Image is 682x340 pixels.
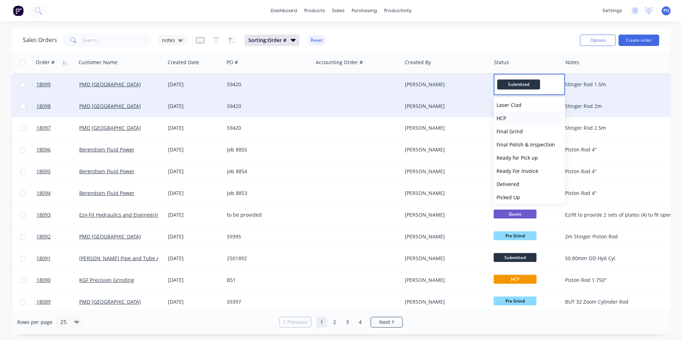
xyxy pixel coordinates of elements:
span: Submitted [494,253,536,262]
a: Previous page [280,319,311,326]
span: Laser Clad [497,102,521,108]
a: 18097 [36,117,79,139]
div: Status [494,59,509,66]
span: notes [162,36,175,44]
div: 59395 [227,233,306,240]
span: 18090 [36,277,51,284]
div: [DATE] [168,233,221,240]
span: HCP [497,115,506,122]
button: Reset [308,35,325,45]
div: [PERSON_NAME] [405,233,484,240]
div: [PERSON_NAME] [405,124,484,132]
div: [DATE] [168,168,221,175]
span: Submitted [497,79,540,89]
span: 18089 [36,298,51,305]
div: 59397 [227,298,306,305]
ul: Pagination [276,317,406,328]
a: 18091 [36,248,79,269]
button: Laser Clad [494,98,565,112]
a: PMD [GEOGRAPHIC_DATA] [79,103,141,109]
a: Page 4 [355,317,366,328]
span: 18098 [36,103,51,110]
span: 18097 [36,124,51,132]
a: 18096 [36,139,79,160]
div: 2501892 [227,255,306,262]
span: 18096 [36,146,51,153]
div: B51 [227,277,306,284]
span: 18091 [36,255,51,262]
div: [PERSON_NAME] [405,298,484,305]
span: Ready for Pick up [497,154,538,161]
div: Customer Name [78,59,117,66]
a: PMD [GEOGRAPHIC_DATA] [79,81,141,88]
span: 18093 [36,211,51,218]
a: Page 2 [329,317,340,328]
span: Final Grind [497,128,523,135]
a: 18089 [36,291,79,313]
div: [DATE] [168,211,221,218]
div: Order # [36,59,55,66]
div: [DATE] [168,81,221,88]
div: [PERSON_NAME] [405,211,484,218]
span: 18099 [36,81,51,88]
div: Created Date [168,59,199,66]
div: Job 8855 [227,146,306,153]
div: Created By [405,59,431,66]
button: Create order [619,35,659,46]
div: 59420 [227,124,306,132]
input: Search... [83,33,152,47]
div: [PERSON_NAME] [405,255,484,262]
span: Previous [287,319,307,326]
div: [PERSON_NAME] [405,190,484,197]
a: Berendsen Fluid Power [79,146,134,153]
button: Ready For Invoice [494,164,565,177]
span: Rows per page [17,319,52,326]
div: 59420 [227,103,306,110]
div: Notes [565,59,579,66]
a: Berendsen Fluid Power [79,168,134,175]
span: PO [663,7,669,14]
div: [DATE] [168,124,221,132]
span: Pre Grind [494,297,536,305]
a: 18090 [36,269,79,291]
a: PMD [GEOGRAPHIC_DATA] [79,298,141,305]
button: Ready for Pick up [494,151,565,164]
a: Next page [371,319,402,326]
img: Factory [13,5,24,16]
div: purchasing [348,5,381,16]
span: Delivered [497,181,519,187]
span: 18094 [36,190,51,197]
span: Picked Up [497,194,520,201]
div: sales [329,5,348,16]
div: [PERSON_NAME] [405,277,484,284]
div: PO # [227,59,238,66]
a: 18093 [36,204,79,226]
div: [DATE] [168,146,221,153]
button: Sorting:Order # [245,35,299,46]
a: KGF Precision Grinding [79,277,134,283]
a: 18099 [36,74,79,95]
span: Sorting: Order # [248,37,286,44]
div: [PERSON_NAME] [405,146,484,153]
a: Page 3 [342,317,353,328]
span: Next [379,319,390,326]
span: 18095 [36,168,51,175]
div: [PERSON_NAME] [405,81,484,88]
span: 18092 [36,233,51,240]
a: Page 1 is your current page [316,317,327,328]
div: settings [599,5,626,16]
div: productivity [381,5,415,16]
button: Final Grind [494,125,565,138]
a: 18098 [36,96,79,117]
div: products [301,5,329,16]
span: Ready For Invoice [497,168,538,174]
div: [PERSON_NAME] [405,103,484,110]
a: dashboard [267,5,301,16]
div: Accounting Order # [316,59,363,66]
h1: Sales Orders [23,37,57,43]
div: Job 8853 [227,190,306,197]
button: Delivered [494,177,565,191]
a: Ezy-Fit Hydraulics and Engineering Group Pty Ltd [79,211,196,218]
div: [DATE] [168,103,221,110]
div: [DATE] [168,190,221,197]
